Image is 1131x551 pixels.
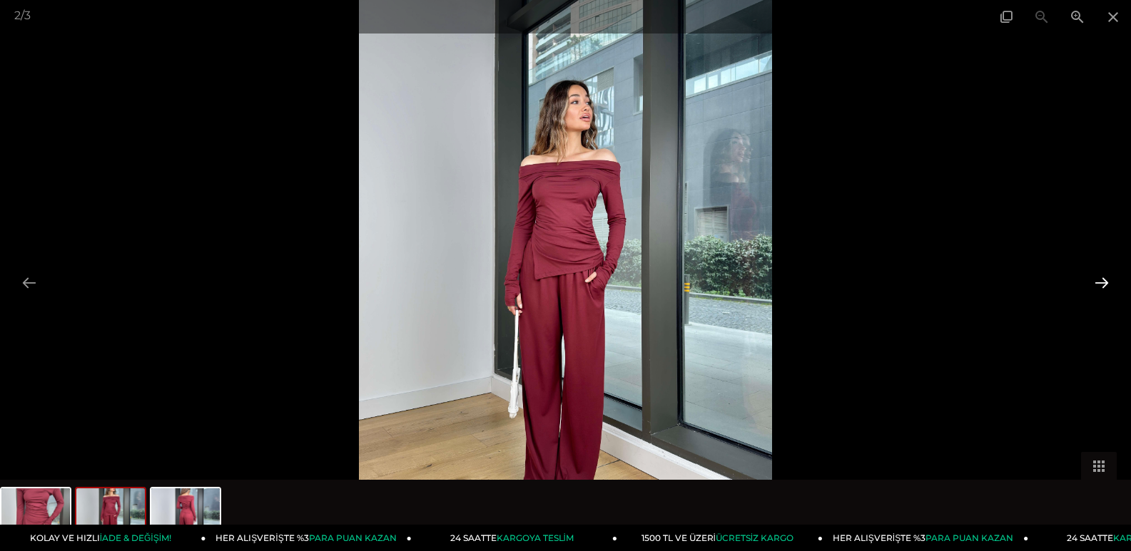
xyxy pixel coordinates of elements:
span: İADE & DEĞİŞİM! [100,532,171,543]
a: 1500 TL VE ÜZERİÜCRETSİZ KARGO [617,525,823,551]
img: bord-takim-25y140-aff-9b.jpg [151,488,220,542]
span: ÜCRETSİZ KARGO [716,532,793,543]
span: PARA PUAN KAZAN [925,532,1013,543]
img: bord-takim-25y140-b0f3e7.jpg [1,488,70,542]
button: Toggle thumbnails [1081,452,1117,480]
span: PARA PUAN KAZAN [309,532,397,543]
img: bord-takim-25y140--943b1.jpg [76,488,145,542]
span: KARGOYA TESLİM [497,532,574,543]
a: HER ALIŞVERİŞTE %3PARA PUAN KAZAN [823,525,1028,551]
span: 3 [24,9,31,22]
span: 2 [14,9,21,22]
a: HER ALIŞVERİŞTE %3PARA PUAN KAZAN [206,525,412,551]
a: 24 SAATTEKARGOYA TESLİM [412,525,617,551]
